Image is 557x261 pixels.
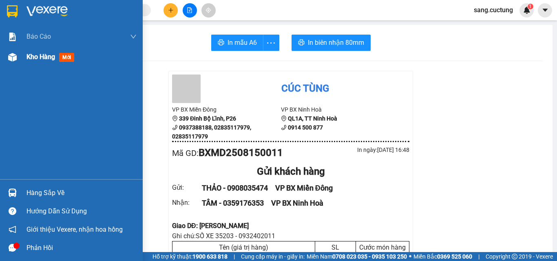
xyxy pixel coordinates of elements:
[27,205,137,217] div: Hướng dẫn sử dụng
[164,3,178,18] button: plus
[202,197,400,209] div: TÂM - 0359176353 VP BX Ninh Hoà
[241,252,305,261] span: Cung cấp máy in - giấy in:
[172,124,251,140] b: 0937388188, 02835117979, 02835117979
[4,45,10,51] span: environment
[9,207,16,215] span: question-circle
[179,115,236,122] b: 339 Đinh Bộ Lĩnh, P26
[317,243,354,251] div: SL
[27,224,123,235] span: Giới thiệu Vexere, nhận hoa hồng
[172,164,409,180] div: Gửi khách hàng
[172,105,281,114] li: VP BX Miền Đông
[263,35,279,51] button: more
[201,3,216,18] button: aim
[298,39,305,47] span: printer
[172,231,409,241] div: Ghi chú: SỐ XE 35203 - 0932402011
[538,3,552,18] button: caret-down
[27,31,51,42] span: Báo cáo
[234,252,235,261] span: |
[172,182,202,193] div: Gửi :
[542,7,549,14] span: caret-down
[202,182,400,194] div: THẢO - 0908035474 VP BX Miền Đông
[228,37,257,48] span: In mẫu A6
[130,33,137,40] span: down
[168,7,174,13] span: plus
[467,5,519,15] span: sang.cuctung
[291,145,409,154] div: In ngày: [DATE] 16:48
[437,253,472,260] strong: 0369 525 060
[187,7,192,13] span: file-add
[172,125,178,130] span: phone
[211,35,263,51] button: printerIn mẫu A6
[218,39,224,47] span: printer
[308,37,364,48] span: In biên nhận 80mm
[172,221,409,231] div: Giao DĐ: [PERSON_NAME]
[172,116,178,121] span: environment
[59,53,74,62] span: mới
[9,244,16,252] span: message
[8,189,17,197] img: warehouse-icon
[409,255,411,258] span: ⚪️
[288,115,337,122] b: QL1A, TT Ninh Hoà
[9,226,16,233] span: notification
[281,125,287,130] span: phone
[199,147,283,158] b: BXMD2508150011
[529,4,532,9] span: 1
[7,5,18,18] img: logo-vxr
[4,35,56,44] li: VP BX Miền Đông
[523,7,530,14] img: icon-new-feature
[8,33,17,41] img: solution-icon
[332,253,407,260] strong: 0708 023 035 - 0935 103 250
[172,197,202,208] div: Nhận :
[56,35,108,44] li: VP BX Ninh Hoà
[281,116,287,121] span: environment
[4,45,43,60] b: 339 Đinh Bộ Lĩnh, P26
[172,148,199,158] span: Mã GD :
[183,3,197,18] button: file-add
[307,252,407,261] span: Miền Nam
[528,4,533,9] sup: 1
[27,242,137,254] div: Phản hồi
[358,243,407,251] div: Cước món hàng
[281,105,390,114] li: VP BX Ninh Hoà
[27,187,137,199] div: Hàng sắp về
[56,45,101,60] b: QL1A, TT Ninh Hoà
[206,7,211,13] span: aim
[292,35,371,51] button: printerIn biên nhận 80mm
[281,81,329,97] div: Cúc Tùng
[192,253,228,260] strong: 1900 633 818
[27,53,55,61] span: Kho hàng
[512,254,517,259] span: copyright
[263,38,279,48] span: more
[175,243,313,251] div: Tên (giá trị hàng)
[4,4,118,20] li: Cúc Tùng
[56,45,62,51] span: environment
[288,124,323,131] b: 0914 500 877
[478,252,480,261] span: |
[153,252,228,261] span: Hỗ trợ kỹ thuật:
[8,53,17,61] img: warehouse-icon
[413,252,472,261] span: Miền Bắc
